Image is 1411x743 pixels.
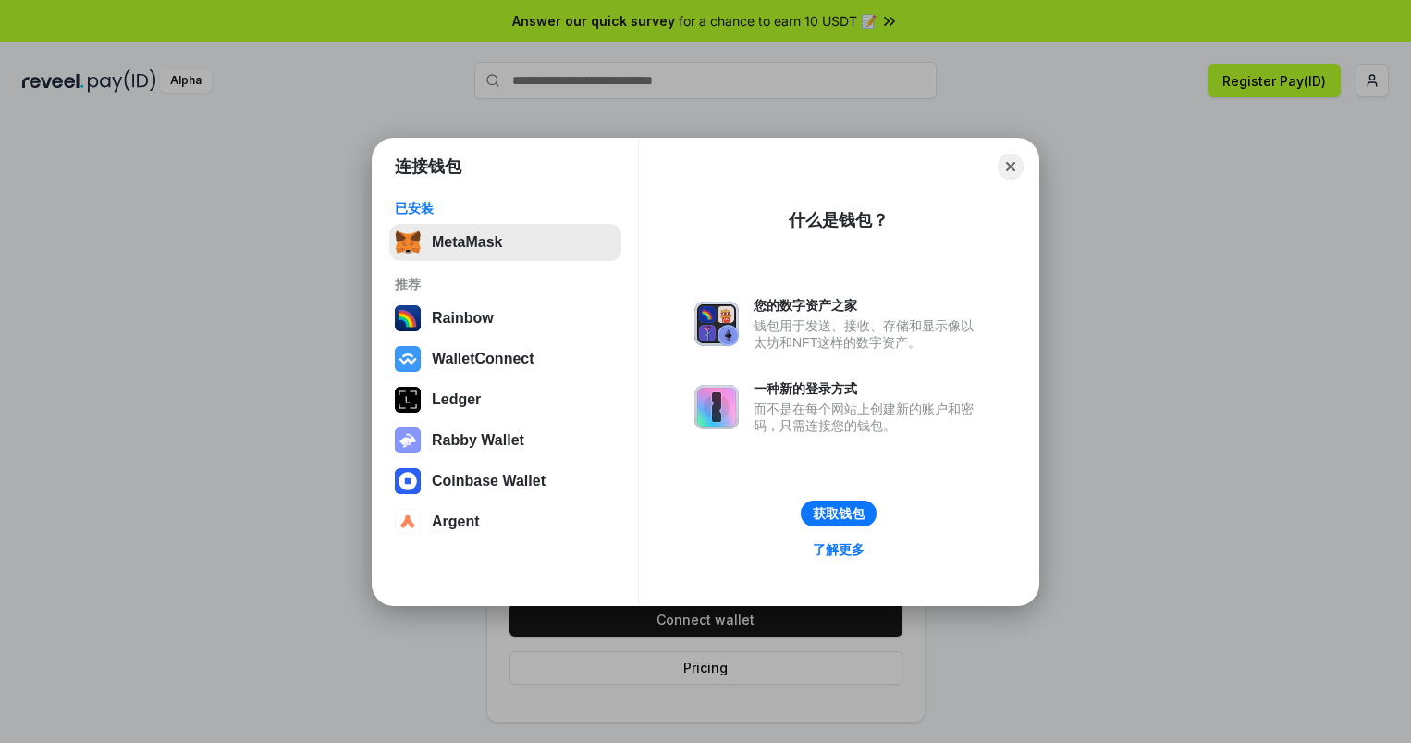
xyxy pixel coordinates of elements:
img: svg+xml,%3Csvg%20width%3D%2228%22%20height%3D%2228%22%20viewBox%3D%220%200%2028%2028%22%20fill%3D... [395,346,421,372]
div: Coinbase Wallet [432,473,546,489]
img: svg+xml,%3Csvg%20fill%3D%22none%22%20height%3D%2233%22%20viewBox%3D%220%200%2035%2033%22%20width%... [395,229,421,255]
button: WalletConnect [389,341,621,378]
button: 获取钱包 [801,501,877,526]
div: 已安装 [395,200,616,217]
div: 一种新的登录方式 [754,380,983,397]
div: 获取钱包 [813,505,865,522]
div: Rainbow [432,310,494,327]
div: 钱包用于发送、接收、存储和显示像以太坊和NFT这样的数字资产。 [754,317,983,351]
button: Ledger [389,381,621,418]
div: 而不是在每个网站上创建新的账户和密码，只需连接您的钱包。 [754,401,983,434]
button: MetaMask [389,224,621,261]
div: 您的数字资产之家 [754,297,983,314]
img: svg+xml,%3Csvg%20xmlns%3D%22http%3A%2F%2Fwww.w3.org%2F2000%2Fsvg%22%20width%3D%2228%22%20height%3... [395,387,421,413]
button: Argent [389,503,621,540]
button: Rainbow [389,300,621,337]
button: Close [998,154,1024,180]
button: Coinbase Wallet [389,463,621,500]
img: svg+xml,%3Csvg%20xmlns%3D%22http%3A%2F%2Fwww.w3.org%2F2000%2Fsvg%22%20fill%3D%22none%22%20viewBox... [395,427,421,453]
div: Rabby Wallet [432,432,524,449]
div: Argent [432,514,480,530]
div: 什么是钱包？ [789,209,889,231]
img: svg+xml,%3Csvg%20width%3D%2228%22%20height%3D%2228%22%20viewBox%3D%220%200%2028%2028%22%20fill%3D... [395,509,421,535]
button: Rabby Wallet [389,422,621,459]
div: WalletConnect [432,351,534,367]
a: 了解更多 [802,538,876,562]
div: Ledger [432,391,481,408]
div: MetaMask [432,234,502,251]
div: 推荐 [395,276,616,292]
img: svg+xml,%3Csvg%20width%3D%2228%22%20height%3D%2228%22%20viewBox%3D%220%200%2028%2028%22%20fill%3D... [395,468,421,494]
img: svg+xml,%3Csvg%20xmlns%3D%22http%3A%2F%2Fwww.w3.org%2F2000%2Fsvg%22%20fill%3D%22none%22%20viewBox... [694,302,739,346]
div: 了解更多 [813,541,865,558]
img: svg+xml,%3Csvg%20xmlns%3D%22http%3A%2F%2Fwww.w3.org%2F2000%2Fsvg%22%20fill%3D%22none%22%20viewBox... [694,385,739,429]
img: svg+xml,%3Csvg%20width%3D%22120%22%20height%3D%22120%22%20viewBox%3D%220%200%20120%20120%22%20fil... [395,305,421,331]
h1: 连接钱包 [395,155,461,178]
